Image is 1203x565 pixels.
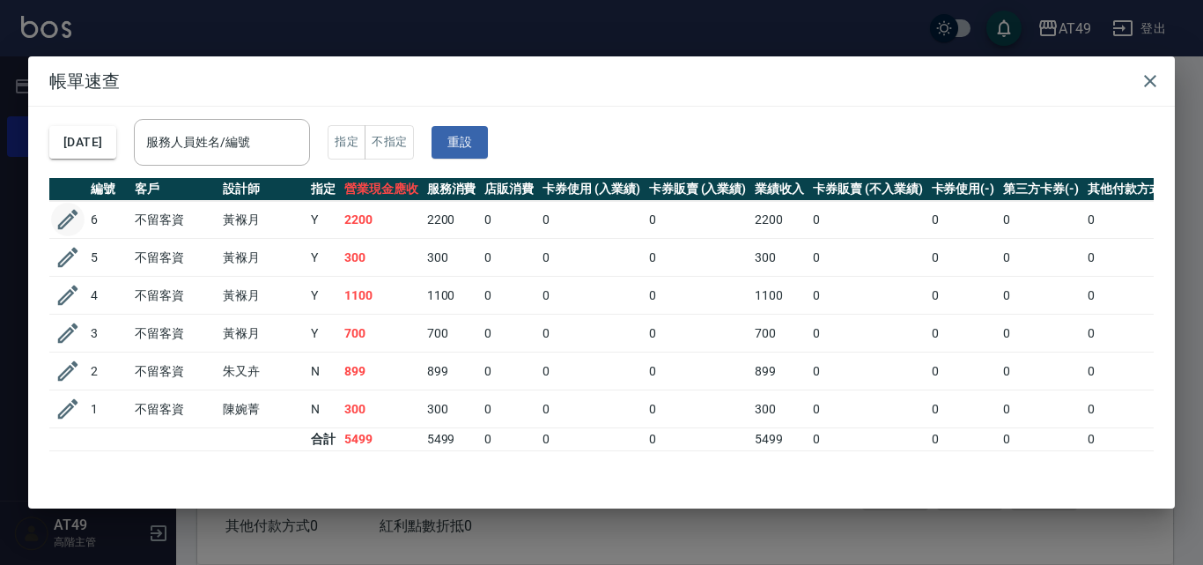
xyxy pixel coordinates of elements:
[130,239,218,277] td: 不留客資
[86,178,130,201] th: 編號
[1083,428,1180,451] td: 0
[480,201,538,239] td: 0
[423,315,481,353] td: 700
[340,239,423,277] td: 300
[750,390,808,428] td: 300
[999,201,1083,239] td: 0
[218,239,306,277] td: 黃褓月
[340,201,423,239] td: 2200
[927,390,1000,428] td: 0
[645,353,751,390] td: 0
[808,315,926,353] td: 0
[927,239,1000,277] td: 0
[423,428,481,451] td: 5499
[340,315,423,353] td: 700
[808,239,926,277] td: 0
[999,353,1083,390] td: 0
[750,239,808,277] td: 300
[1083,277,1180,315] td: 0
[130,390,218,428] td: 不留客資
[808,178,926,201] th: 卡券販賣 (不入業績)
[423,390,481,428] td: 300
[999,315,1083,353] td: 0
[999,178,1083,201] th: 第三方卡券(-)
[130,201,218,239] td: 不留客資
[340,390,423,428] td: 300
[999,239,1083,277] td: 0
[1083,239,1180,277] td: 0
[28,56,1175,106] h2: 帳單速查
[1083,390,1180,428] td: 0
[480,315,538,353] td: 0
[130,353,218,390] td: 不留客資
[480,178,538,201] th: 店販消費
[423,353,481,390] td: 899
[306,428,340,451] td: 合計
[750,277,808,315] td: 1100
[306,201,340,239] td: Y
[1083,315,1180,353] td: 0
[645,178,751,201] th: 卡券販賣 (入業績)
[423,178,481,201] th: 服務消費
[480,390,538,428] td: 0
[538,277,645,315] td: 0
[645,201,751,239] td: 0
[750,428,808,451] td: 5499
[306,390,340,428] td: N
[480,353,538,390] td: 0
[130,315,218,353] td: 不留客資
[218,390,306,428] td: 陳婉菁
[1083,353,1180,390] td: 0
[808,353,926,390] td: 0
[645,390,751,428] td: 0
[218,178,306,201] th: 設計師
[808,390,926,428] td: 0
[750,315,808,353] td: 700
[340,428,423,451] td: 5499
[328,125,365,160] button: 指定
[645,277,751,315] td: 0
[927,428,1000,451] td: 0
[927,277,1000,315] td: 0
[49,126,116,159] button: [DATE]
[538,353,645,390] td: 0
[86,390,130,428] td: 1
[480,239,538,277] td: 0
[218,277,306,315] td: 黃褓月
[86,315,130,353] td: 3
[306,239,340,277] td: Y
[218,353,306,390] td: 朱又卉
[1083,178,1180,201] th: 其他付款方式(-)
[86,277,130,315] td: 4
[808,428,926,451] td: 0
[538,239,645,277] td: 0
[130,178,218,201] th: 客戶
[538,201,645,239] td: 0
[86,239,130,277] td: 5
[999,428,1083,451] td: 0
[306,277,340,315] td: Y
[86,353,130,390] td: 2
[340,178,423,201] th: 營業現金應收
[645,315,751,353] td: 0
[218,315,306,353] td: 黃褓月
[538,315,645,353] td: 0
[306,315,340,353] td: Y
[750,178,808,201] th: 業績收入
[306,178,340,201] th: 指定
[218,201,306,239] td: 黃褓月
[130,277,218,315] td: 不留客資
[480,428,538,451] td: 0
[750,353,808,390] td: 899
[645,428,751,451] td: 0
[86,201,130,239] td: 6
[538,428,645,451] td: 0
[423,201,481,239] td: 2200
[538,390,645,428] td: 0
[927,353,1000,390] td: 0
[927,178,1000,201] th: 卡券使用(-)
[750,201,808,239] td: 2200
[999,277,1083,315] td: 0
[423,239,481,277] td: 300
[645,239,751,277] td: 0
